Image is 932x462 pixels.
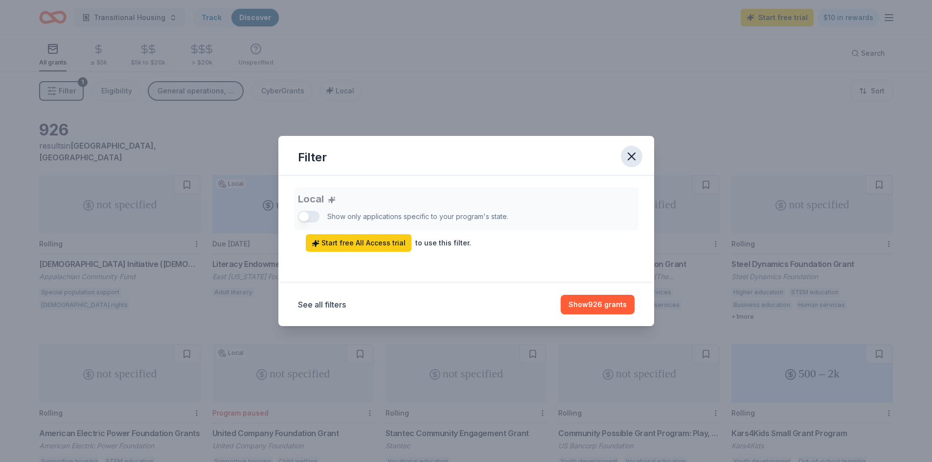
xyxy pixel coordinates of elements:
div: to use this filter. [415,237,471,249]
span: Start free All Access trial [312,237,406,249]
div: Filter [298,150,327,165]
a: Start free All Access trial [306,234,411,252]
button: See all filters [298,299,346,310]
button: Show926 grants [561,295,635,314]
